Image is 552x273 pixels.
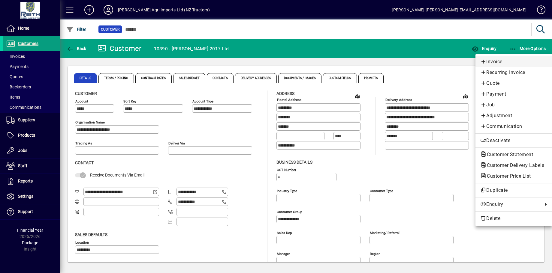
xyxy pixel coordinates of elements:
[480,69,547,76] span: Recurring Invoice
[480,112,547,119] span: Adjustment
[480,215,547,222] span: Delete
[475,135,552,146] button: Deactivate customer
[480,137,547,144] span: Deactivate
[480,91,547,98] span: Payment
[480,187,547,194] span: Duplicate
[480,173,534,179] span: Customer Price List
[480,152,536,157] span: Customer Statement
[480,80,547,87] span: Quote
[480,58,547,65] span: Invoice
[480,201,540,208] span: Enquiry
[480,123,547,130] span: Communication
[480,101,547,108] span: Job
[480,162,547,168] span: Customer Delivery Labels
